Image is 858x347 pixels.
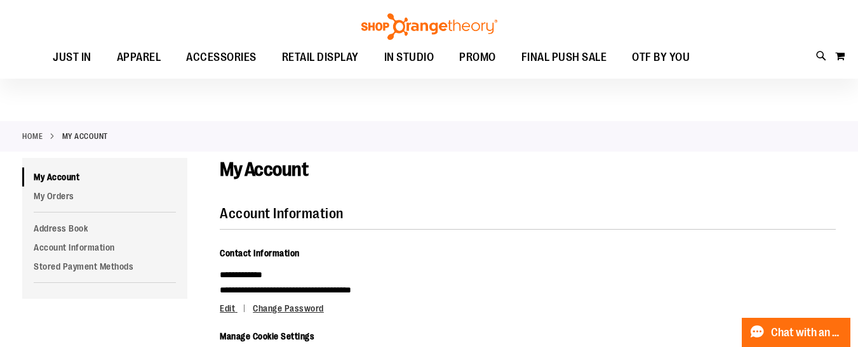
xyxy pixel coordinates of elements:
span: Chat with an Expert [771,327,843,339]
strong: My Account [62,131,108,142]
img: Shop Orangetheory [359,13,499,40]
a: Change Password [253,303,324,313]
a: My Account [22,167,187,187]
span: FINAL PUSH SALE [521,43,607,72]
span: JUST IN [53,43,91,72]
span: My Account [220,159,308,180]
a: IN STUDIO [372,43,447,72]
span: ACCESSORIES [186,43,257,72]
a: My Orders [22,187,187,206]
span: RETAIL DISPLAY [282,43,359,72]
a: Edit [220,303,251,313]
span: IN STUDIO [384,43,434,72]
span: Edit [220,303,235,313]
a: Account Information [22,238,187,257]
span: PROMO [459,43,496,72]
a: Stored Payment Methods [22,257,187,276]
a: ACCESSORIES [173,43,269,72]
a: PROMO [446,43,509,72]
span: OTF BY YOU [632,43,690,72]
strong: Account Information [220,206,344,221]
a: APPAREL [104,43,174,72]
button: Chat with an Expert [742,318,851,347]
a: FINAL PUSH SALE [509,43,620,72]
a: OTF BY YOU [619,43,702,72]
a: JUST IN [40,43,104,72]
span: Manage Cookie Settings [220,331,314,341]
span: APPAREL [117,43,161,72]
a: RETAIL DISPLAY [269,43,372,72]
a: Home [22,131,43,142]
span: Contact Information [220,248,300,258]
a: Address Book [22,219,187,238]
